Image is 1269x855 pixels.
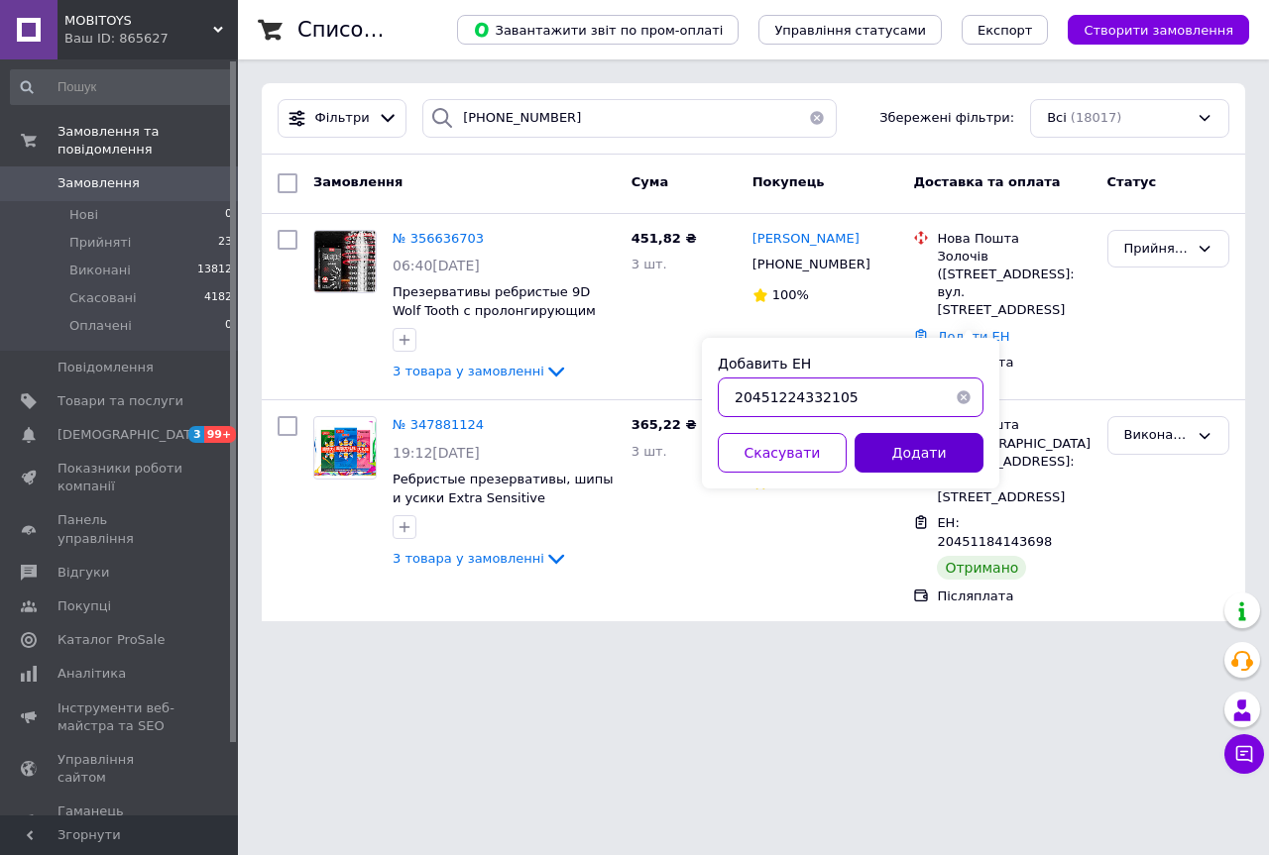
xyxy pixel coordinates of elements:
span: Управління сайтом [58,751,183,787]
img: Фото товару [314,231,376,292]
a: Ребристые презервативы, шипы и усики Extra Sensitive (упаковка 6шт, синий) оригинал [CREDIT_CARD_... [393,472,615,542]
span: Каталог ProSale [58,631,165,649]
span: 3 товара у замовленні [393,364,544,378]
button: Створити замовлення [1068,15,1249,45]
span: Скасовані [69,289,137,307]
button: Скасувати [718,433,847,473]
span: Повідомлення [58,359,154,376]
span: 3 товара у замовленні [393,551,544,566]
button: Управління статусами [758,15,942,45]
button: Чат з покупцем [1224,734,1264,774]
span: MOBITOYS [64,12,213,30]
span: Завантажити звіт по пром-оплаті [473,21,723,39]
span: (18017) [1071,110,1122,125]
span: Виконані [69,262,131,279]
span: Збережені фільтри: [879,109,1014,128]
a: Фото товару [313,416,377,480]
span: Покупець [752,174,825,189]
a: Додати ЕН [937,329,1009,344]
span: 99+ [204,426,237,443]
span: [PHONE_NUMBER] [752,257,870,271]
span: Статус [1107,174,1157,189]
span: ЕН: 20451184143698 [937,515,1052,549]
span: Замовлення та повідомлення [58,123,238,159]
span: Покупці [58,597,111,615]
span: Гаманець компанії [58,802,183,838]
button: Очистить [944,377,983,417]
input: Пошук за номером замовлення, ПІБ покупця, номером телефону, Email, номером накладної [422,99,837,138]
span: [DEMOGRAPHIC_DATA] [58,426,204,444]
span: Товари та послуги [58,392,183,410]
a: Створити замовлення [1048,22,1249,37]
input: Пошук [10,69,234,105]
span: Cума [632,174,668,189]
a: № 347881124 [393,417,484,432]
a: № 356636703 [393,231,484,246]
span: Відгуки [58,564,109,582]
div: м. [GEOGRAPHIC_DATA] ([STREET_ADDRESS]: вул. [STREET_ADDRESS] [937,435,1091,507]
span: Показники роботи компанії [58,460,183,495]
span: Інструменти веб-майстра та SEO [58,699,183,735]
div: Прийнято [1124,239,1189,260]
span: Доставка та оплата [913,174,1060,189]
span: Управління статусами [774,23,926,38]
span: 0 [225,206,232,224]
h1: Список замовлень [297,18,499,42]
span: 23 [218,234,232,252]
span: Панель управління [58,511,183,547]
div: Післяплата [937,588,1091,605]
span: Фільтри [315,109,370,128]
span: 06:40[DATE] [393,258,480,273]
button: Експорт [962,15,1049,45]
span: Прийняті [69,234,131,252]
span: 19:12[DATE] [393,445,480,461]
button: Очистить [797,99,837,138]
a: 3 товара у замовленні [393,551,568,566]
span: 13812 [197,262,232,279]
span: 100% [772,287,809,302]
span: Аналітика [58,665,126,683]
button: Додати [855,433,983,473]
img: Фото товару [314,421,376,476]
a: [PERSON_NAME] [752,230,860,249]
a: Презервативы ребристые 9D Wolf Tooth с пролонгирующим эффектом 12 шт. [393,284,596,336]
span: Замовлення [58,174,140,192]
div: Виконано [1124,425,1189,446]
button: Завантажити звіт по пром-оплаті [457,15,739,45]
span: Експорт [978,23,1033,38]
span: Замовлення [313,174,403,189]
span: 3 шт. [632,444,667,459]
div: Золочів ([STREET_ADDRESS]: вул. [STREET_ADDRESS] [937,248,1091,320]
span: 3 [188,426,204,443]
div: Післяплата [937,354,1091,372]
a: 3 товара у замовленні [393,364,568,378]
span: 3 шт. [632,257,667,271]
div: Отримано [937,556,1026,580]
span: Всі [1047,109,1067,128]
span: 451,82 ₴ [632,231,697,246]
span: 4182 [204,289,232,307]
span: Нові [69,206,98,224]
span: Оплачені [69,317,132,335]
label: Добавить ЕН [718,356,811,372]
span: 365,22 ₴ [632,417,697,432]
span: 0 [225,317,232,335]
span: Створити замовлення [1084,23,1233,38]
span: [PERSON_NAME] [752,231,860,246]
div: Нова Пошта [937,230,1091,248]
a: Фото товару [313,230,377,293]
div: Нова Пошта [937,416,1091,434]
div: Ваш ID: 865627 [64,30,238,48]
